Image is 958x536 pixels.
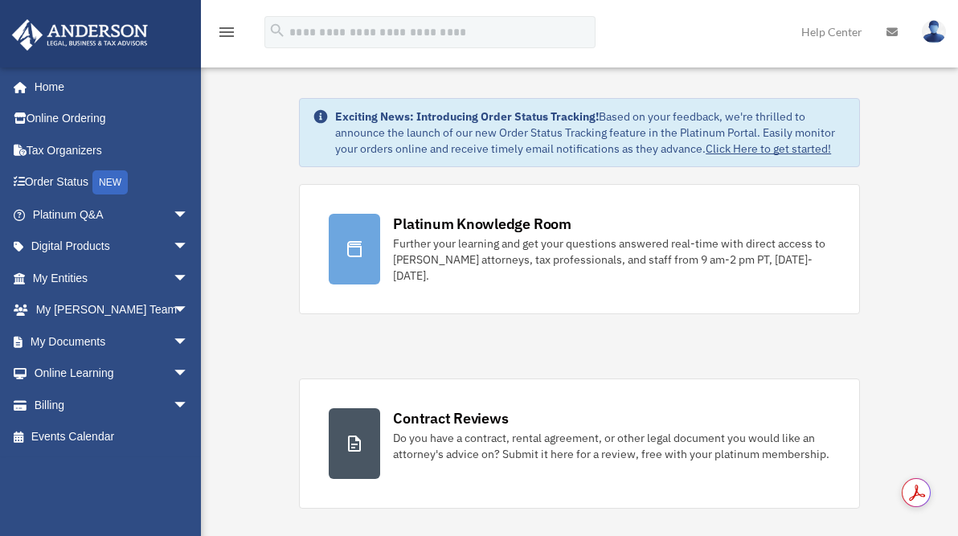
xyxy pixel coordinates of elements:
a: Platinum Q&Aarrow_drop_down [11,198,213,231]
a: menu [217,28,236,42]
div: NEW [92,170,128,194]
span: arrow_drop_down [173,389,205,422]
span: arrow_drop_down [173,358,205,391]
a: Contract Reviews Do you have a contract, rental agreement, or other legal document you would like... [299,378,860,509]
span: arrow_drop_down [173,262,205,295]
strong: Exciting News: Introducing Order Status Tracking! [335,109,599,124]
div: Based on your feedback, we're thrilled to announce the launch of our new Order Status Tracking fe... [335,108,846,157]
a: My [PERSON_NAME] Teamarrow_drop_down [11,294,213,326]
a: Click Here to get started! [706,141,831,156]
div: Do you have a contract, rental agreement, or other legal document you would like an attorney's ad... [393,430,830,462]
a: Billingarrow_drop_down [11,389,213,421]
a: Home [11,71,205,103]
span: arrow_drop_down [173,231,205,264]
div: Contract Reviews [393,408,508,428]
a: Online Ordering [11,103,213,135]
a: Platinum Knowledge Room Further your learning and get your questions answered real-time with dire... [299,184,860,314]
div: Platinum Knowledge Room [393,214,571,234]
div: Further your learning and get your questions answered real-time with direct access to [PERSON_NAM... [393,235,830,284]
img: Anderson Advisors Platinum Portal [7,19,153,51]
span: arrow_drop_down [173,198,205,231]
a: My Entitiesarrow_drop_down [11,262,213,294]
a: Online Learningarrow_drop_down [11,358,213,390]
i: search [268,22,286,39]
img: User Pic [922,20,946,43]
span: arrow_drop_down [173,294,205,327]
a: Order StatusNEW [11,166,213,199]
i: menu [217,23,236,42]
a: Events Calendar [11,421,213,453]
a: Tax Organizers [11,134,213,166]
a: Digital Productsarrow_drop_down [11,231,213,263]
span: arrow_drop_down [173,325,205,358]
a: My Documentsarrow_drop_down [11,325,213,358]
